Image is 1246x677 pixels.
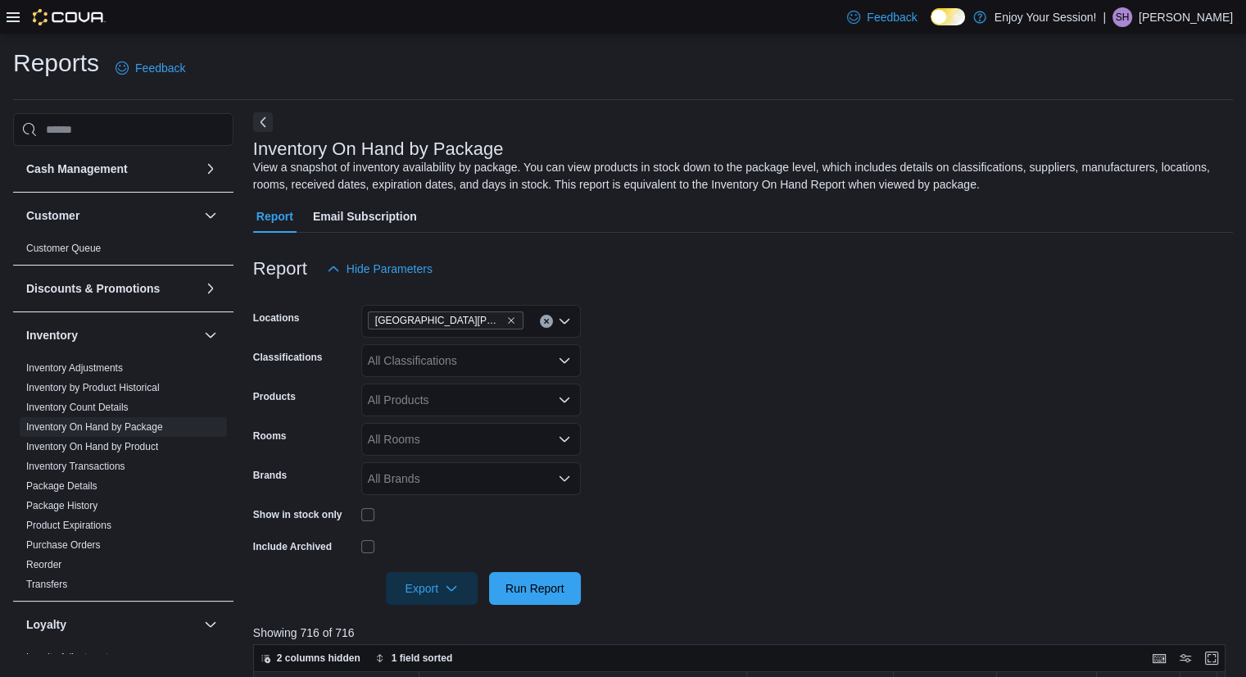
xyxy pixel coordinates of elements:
[26,520,111,531] a: Product Expirations
[313,200,417,233] span: Email Subscription
[253,429,287,443] label: Rooms
[253,625,1235,641] p: Showing 716 of 716
[26,243,101,254] a: Customer Queue
[26,500,97,511] a: Package History
[26,161,197,177] button: Cash Management
[26,280,197,297] button: Discounts & Promotions
[26,381,160,394] span: Inventory by Product Historical
[135,60,185,76] span: Feedback
[253,112,273,132] button: Next
[26,327,78,343] h3: Inventory
[26,382,160,393] a: Inventory by Product Historical
[1139,7,1233,27] p: [PERSON_NAME]
[253,508,342,521] label: Show in stock only
[26,538,101,552] span: Purchase Orders
[253,351,323,364] label: Classifications
[1176,648,1195,668] button: Display options
[1103,7,1106,27] p: |
[505,580,564,597] span: Run Report
[396,572,468,605] span: Export
[13,239,233,265] div: Customer
[256,200,293,233] span: Report
[26,441,158,452] a: Inventory On Hand by Product
[558,393,571,407] button: Open list of options
[253,390,296,403] label: Products
[109,52,192,84] a: Feedback
[26,461,125,472] a: Inventory Transactions
[26,420,163,434] span: Inventory On Hand by Package
[26,499,97,512] span: Package History
[386,572,478,605] button: Export
[931,8,965,25] input: Dark Mode
[558,354,571,367] button: Open list of options
[33,9,106,25] img: Cova
[369,648,460,668] button: 1 field sorted
[489,572,581,605] button: Run Report
[26,519,111,532] span: Product Expirations
[392,652,453,665] span: 1 field sorted
[26,361,123,375] span: Inventory Adjustments
[26,207,197,224] button: Customer
[26,616,197,633] button: Loyalty
[277,652,360,665] span: 2 columns hidden
[201,159,220,179] button: Cash Management
[368,311,523,329] span: Sault Ste Marie - Hillside
[26,440,158,453] span: Inventory On Hand by Product
[26,480,97,492] a: Package Details
[26,616,66,633] h3: Loyalty
[253,469,287,482] label: Brands
[26,161,128,177] h3: Cash Management
[26,460,125,473] span: Inventory Transactions
[1202,648,1221,668] button: Enter fullscreen
[558,433,571,446] button: Open list of options
[201,325,220,345] button: Inventory
[26,579,67,590] a: Transfers
[540,315,553,328] button: Clear input
[375,312,503,329] span: [GEOGRAPHIC_DATA][PERSON_NAME]
[995,7,1097,27] p: Enjoy Your Session!
[26,242,101,255] span: Customer Queue
[26,280,160,297] h3: Discounts & Promotions
[253,540,332,553] label: Include Archived
[26,207,79,224] h3: Customer
[1116,7,1130,27] span: SH
[13,47,99,80] h1: Reports
[26,651,114,664] span: Loyalty Adjustments
[26,401,129,414] span: Inventory Count Details
[26,559,61,570] a: Reorder
[201,279,220,298] button: Discounts & Promotions
[26,558,61,571] span: Reorder
[201,206,220,225] button: Customer
[254,648,367,668] button: 2 columns hidden
[558,472,571,485] button: Open list of options
[558,315,571,328] button: Open list of options
[26,421,163,433] a: Inventory On Hand by Package
[13,358,233,601] div: Inventory
[253,139,504,159] h3: Inventory On Hand by Package
[931,25,931,26] span: Dark Mode
[26,479,97,493] span: Package Details
[347,261,433,277] span: Hide Parameters
[26,362,123,374] a: Inventory Adjustments
[201,615,220,634] button: Loyalty
[253,311,300,325] label: Locations
[840,1,923,34] a: Feedback
[867,9,917,25] span: Feedback
[1112,7,1132,27] div: Shelby Hughes
[1149,648,1169,668] button: Keyboard shortcuts
[26,327,197,343] button: Inventory
[26,539,101,551] a: Purchase Orders
[506,316,516,325] button: Remove Sault Ste Marie - Hillside from selection in this group
[26,402,129,413] a: Inventory Count Details
[253,159,1225,193] div: View a snapshot of inventory availability by package. You can view products in stock down to the ...
[320,252,439,285] button: Hide Parameters
[26,578,67,591] span: Transfers
[26,652,114,663] a: Loyalty Adjustments
[253,259,307,279] h3: Report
